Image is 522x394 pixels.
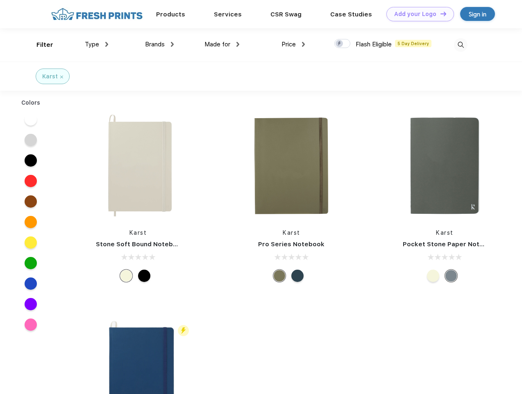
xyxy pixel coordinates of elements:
[270,11,302,18] a: CSR Swag
[15,98,47,107] div: Colors
[273,270,286,282] div: Olive
[283,229,300,236] a: Karst
[390,111,499,220] img: func=resize&h=266
[281,41,296,48] span: Price
[85,41,99,48] span: Type
[60,76,63,78] img: filter_cancel.svg
[427,270,439,282] div: Beige
[395,40,431,47] span: 5 Day Delivery
[96,241,185,248] a: Stone Soft Bound Notebook
[258,241,325,248] a: Pro Series Notebook
[302,42,305,47] img: dropdown.png
[236,42,239,47] img: dropdown.png
[403,241,499,248] a: Pocket Stone Paper Notebook
[178,325,189,336] img: flash_active_toggle.svg
[145,41,165,48] span: Brands
[469,9,486,19] div: Sign in
[105,42,108,47] img: dropdown.png
[436,229,454,236] a: Karst
[129,229,147,236] a: Karst
[204,41,230,48] span: Made for
[356,41,392,48] span: Flash Eligible
[237,111,346,220] img: func=resize&h=266
[291,270,304,282] div: Navy
[84,111,193,220] img: func=resize&h=266
[156,11,185,18] a: Products
[49,7,145,21] img: fo%20logo%202.webp
[440,11,446,16] img: DT
[445,270,457,282] div: Gray
[120,270,132,282] div: Beige
[42,72,58,81] div: Karst
[394,11,436,18] div: Add your Logo
[36,40,53,50] div: Filter
[454,38,468,52] img: desktop_search.svg
[460,7,495,21] a: Sign in
[138,270,150,282] div: Black
[171,42,174,47] img: dropdown.png
[214,11,242,18] a: Services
